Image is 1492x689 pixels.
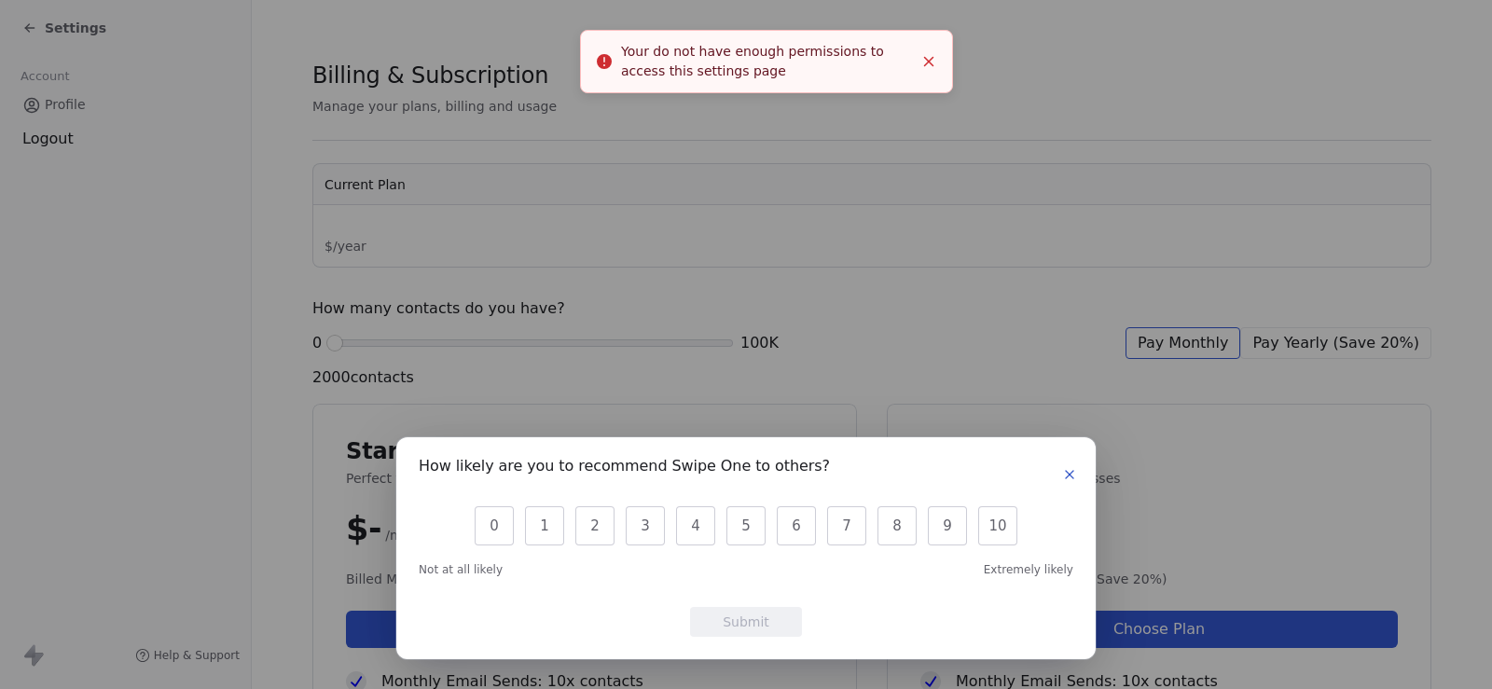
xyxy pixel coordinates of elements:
span: Extremely likely [984,562,1073,577]
button: 2 [575,506,615,545]
button: 10 [978,506,1017,545]
button: 8 [877,506,917,545]
button: Submit [690,607,802,637]
h1: How likely are you to recommend Swipe One to others? [419,460,830,478]
button: Close toast [917,49,941,74]
button: 3 [626,506,665,545]
div: Your do not have enough permissions to access this settings page [621,42,913,81]
button: 1 [525,506,564,545]
span: Not at all likely [419,562,503,577]
button: 4 [676,506,715,545]
button: 6 [777,506,816,545]
button: 9 [928,506,967,545]
button: 5 [726,506,766,545]
button: 7 [827,506,866,545]
button: 0 [475,506,514,545]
